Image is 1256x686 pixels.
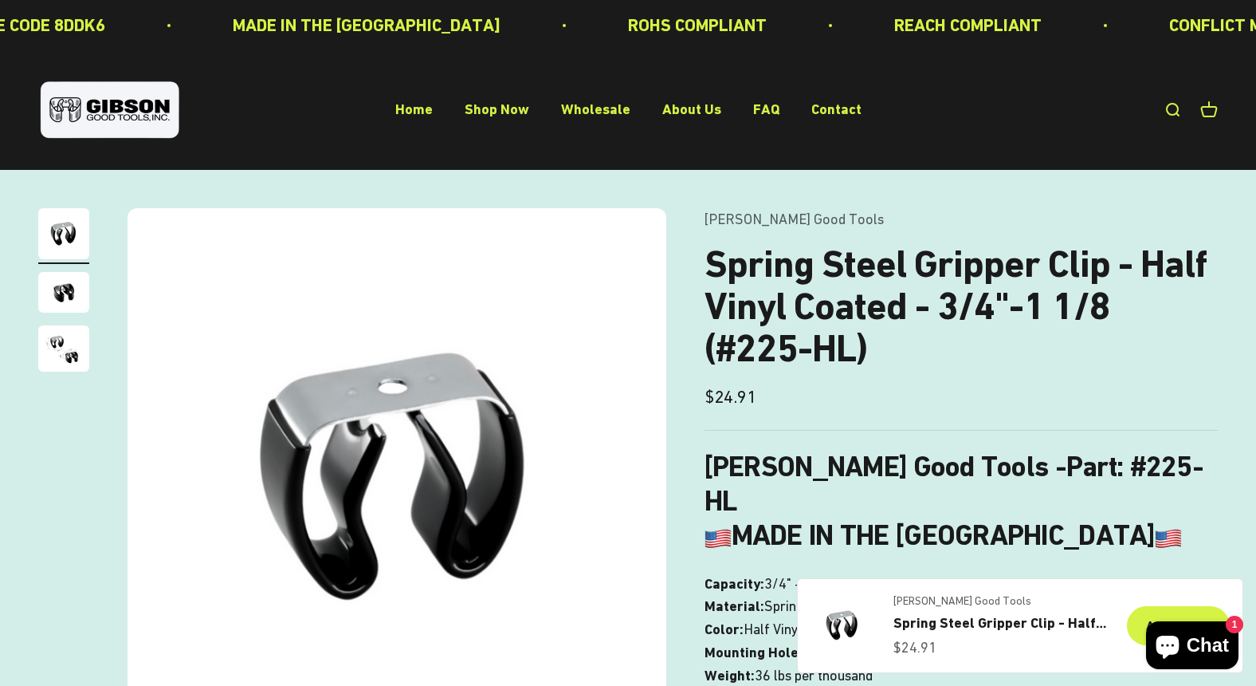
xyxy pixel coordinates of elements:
[705,644,803,660] b: Mounting Hole:
[705,621,744,637] b: Color:
[811,593,874,657] img: Gripper clip, made & shipped from the USA!
[626,11,764,39] p: ROHS COMPLIANT
[561,101,630,118] a: Wholesale
[662,101,721,118] a: About Us
[1146,616,1211,637] div: Add to cart
[705,243,1218,369] h1: Spring Steel Gripper Clip - Half Vinyl Coated - 3/4"-1 1/8 (#225-HL)
[893,592,1108,611] a: [PERSON_NAME] Good Tools
[38,272,89,313] img: close up of a spring steel gripper clip, tool clip, durable, secure holding, Excellent corrosion ...
[395,101,433,118] a: Home
[753,101,779,118] a: FAQ
[1066,450,1117,483] span: Part
[705,575,764,592] b: Capacity:
[893,612,1108,635] a: Spring Steel Gripper Clip - Half Vinyl Coated - 3/4"-1 1/8 (#225-HL)
[38,208,89,259] img: Gripper clip, made & shipped from the USA!
[893,637,936,660] sale-price: $24.91
[38,272,89,317] button: Go to item 2
[892,11,1039,39] p: REACH COMPLIANT
[744,618,851,641] span: Half Vinyl Coating
[38,325,89,377] button: Go to item 3
[38,325,89,372] img: close up of a spring steel gripper clip, tool clip, durable, secure holding, Excellent corrosion ...
[705,597,764,614] b: Material:
[705,211,884,227] a: [PERSON_NAME] Good Tools
[705,518,1182,552] b: MADE IN THE [GEOGRAPHIC_DATA]
[465,101,529,118] a: Shop Now
[705,450,1203,518] b: : #225-HL
[705,667,755,684] b: Weight:
[38,208,89,264] button: Go to item 1
[230,11,498,39] p: MADE IN THE [GEOGRAPHIC_DATA]
[764,595,838,618] span: Spring Steel
[705,383,756,411] sale-price: $24.91
[811,101,862,118] a: Contact
[705,450,1117,483] b: [PERSON_NAME] Good Tools -
[1141,621,1243,673] inbox-online-store-chat: Shopify online store chat
[1127,606,1230,646] button: Add to cart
